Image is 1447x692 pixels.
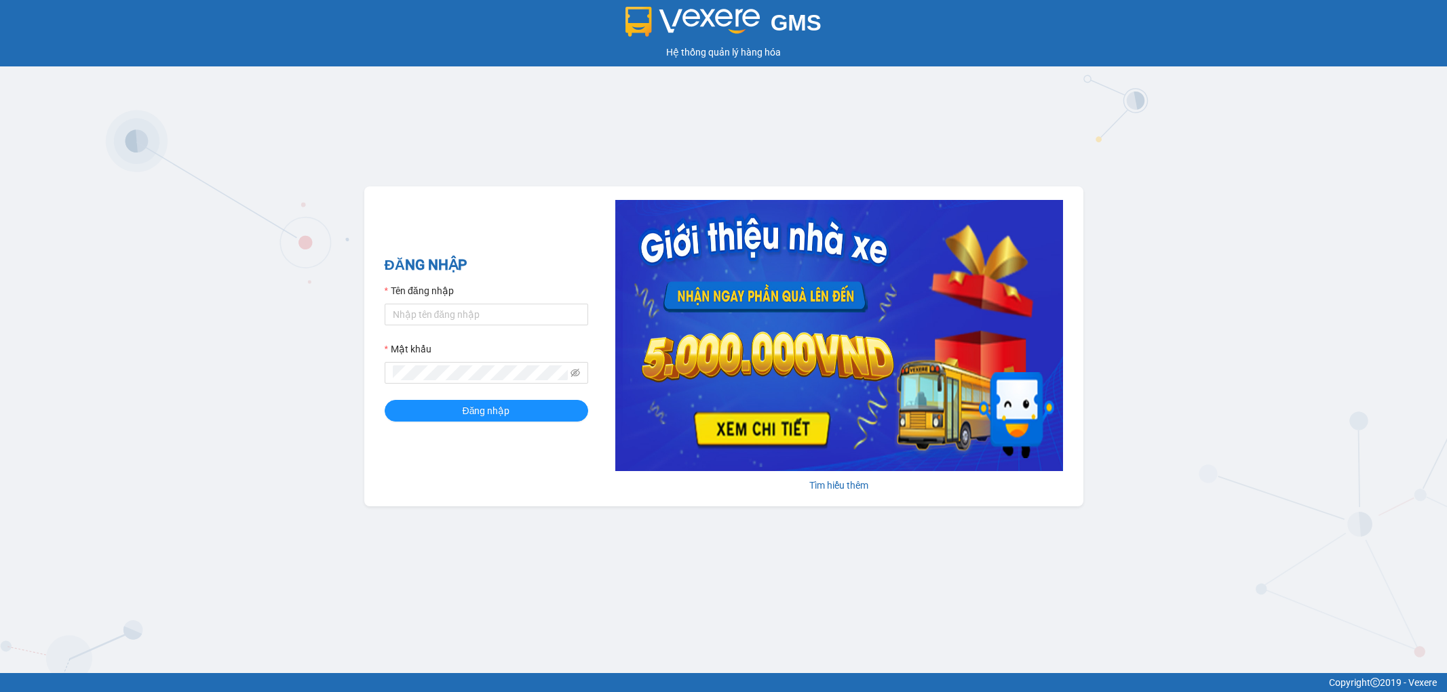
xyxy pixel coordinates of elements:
[625,20,822,31] a: GMS
[385,304,588,325] input: Tên đăng nhập
[1370,678,1380,687] span: copyright
[463,403,510,418] span: Đăng nhập
[771,10,822,35] span: GMS
[385,342,431,357] label: Mật khẩu
[615,200,1063,471] img: banner-0
[385,254,588,277] h2: ĐĂNG NHẬP
[3,45,1444,60] div: Hệ thống quản lý hàng hóa
[571,368,580,378] span: eye-invisible
[625,7,760,37] img: logo 2
[385,283,454,298] label: Tên đăng nhập
[393,365,568,380] input: Mật khẩu
[10,675,1437,690] div: Copyright 2019 - Vexere
[615,478,1063,493] div: Tìm hiểu thêm
[385,400,588,422] button: Đăng nhập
